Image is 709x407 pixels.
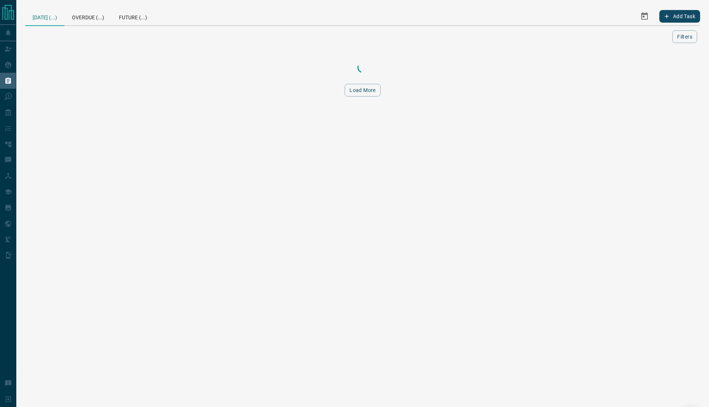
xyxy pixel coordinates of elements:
[672,30,697,43] button: Filters
[326,60,400,75] div: Loading
[636,7,653,25] button: Select Date Range
[112,7,155,25] div: Future (...)
[64,7,112,25] div: Overdue (...)
[659,10,700,23] button: Add Task
[345,84,381,96] button: Load More
[25,7,64,26] div: [DATE] (...)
